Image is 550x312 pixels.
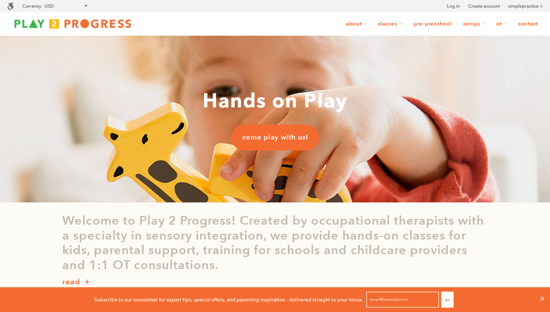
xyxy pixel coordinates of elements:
label: Currency [22,3,41,9]
button: Go [441,292,454,308]
a: Camps [458,17,490,31]
p: Welcome to Play 2 Progress! Created by occupational therapists with a specialty in sensory integr... [62,213,488,273]
p: read [62,276,80,288]
a: Contact [513,17,543,31]
a: Pre-Preschool [409,17,457,31]
a: simplepractice > [508,3,543,10]
a: OT [491,17,512,31]
a: Classes [373,17,407,31]
a: Log in [447,3,460,10]
a: About [341,17,372,31]
input: email@example.com [366,292,439,308]
p: Subscribe to our newsletter for expert tips, special offers, and parenting inspiration - delivere... [94,296,363,304]
a: Create account [468,3,500,10]
img: Play2Progress logo [7,16,138,31]
span: come play with us! [242,133,308,142]
a: come play with us! [231,125,319,150]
